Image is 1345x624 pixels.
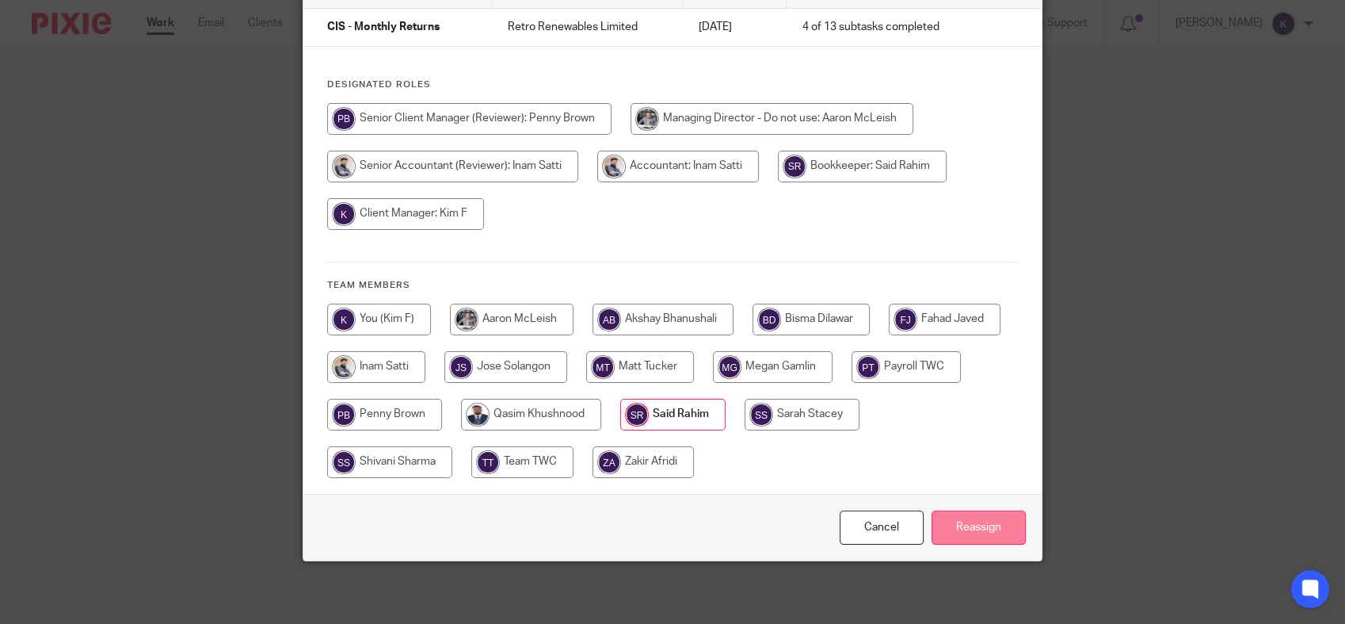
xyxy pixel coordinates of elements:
td: 4 of 13 subtasks completed [787,9,985,47]
p: Retro Renewables Limited [508,19,667,35]
p: [DATE] [699,19,771,35]
span: CIS - Monthly Returns [327,22,440,33]
input: Reassign [932,511,1026,545]
a: Close this dialog window [840,511,924,545]
h4: Designated Roles [327,78,1018,91]
h4: Team members [327,279,1018,292]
